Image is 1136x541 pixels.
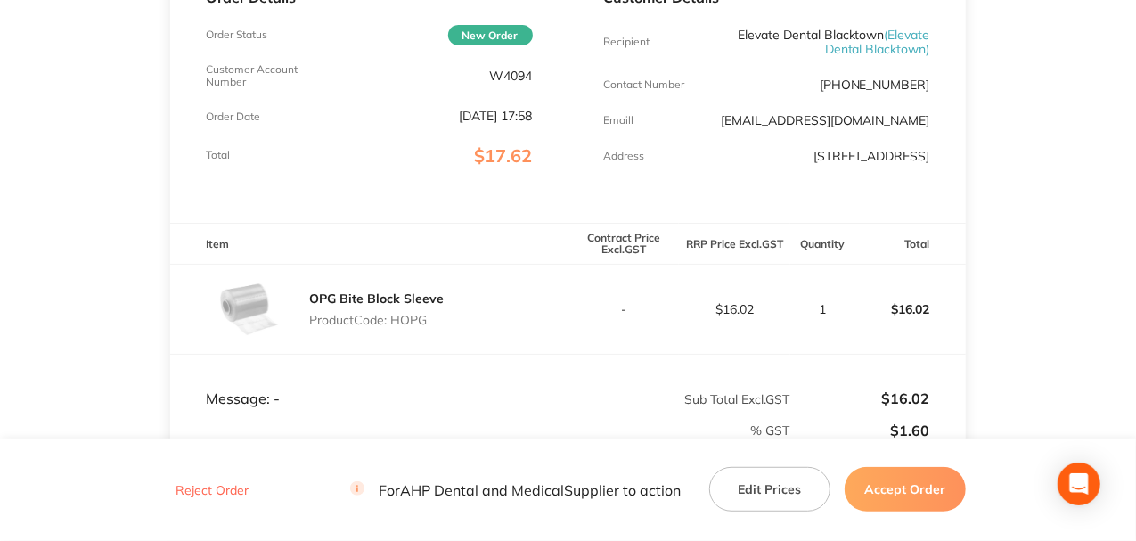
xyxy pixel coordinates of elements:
p: Order Date [206,111,260,123]
p: $16.02 [791,390,929,406]
a: [EMAIL_ADDRESS][DOMAIN_NAME] [721,112,930,128]
p: [PHONE_NUMBER] [820,78,930,92]
p: Elevate Dental Blacktown [713,28,930,56]
span: ( Elevate Dental Blacktown ) [825,27,930,57]
p: $16.02 [855,288,965,331]
th: Item [170,223,568,265]
th: Quantity [790,223,854,265]
p: [STREET_ADDRESS] [813,149,930,163]
p: Product Code: HOPG [309,313,444,327]
img: Ynh0Z2E0aQ [206,265,295,354]
p: Order Status [206,29,267,41]
p: Total [206,149,230,161]
th: RRP Price Excl. GST [679,223,790,265]
button: Accept Order [845,467,966,512]
span: $17.62 [475,144,533,167]
p: Recipient [604,36,650,48]
th: Total [854,223,966,265]
p: 1 [791,302,853,316]
p: $16.02 [680,302,789,316]
p: For AHP Dental and Medical Supplier to action [350,481,681,498]
div: Open Intercom Messenger [1058,463,1100,505]
a: OPG Bite Block Sleeve [309,291,444,307]
button: Reject Order [170,482,254,498]
p: Address [604,150,645,162]
td: Message: - [170,355,568,408]
p: Customer Account Number [206,63,315,88]
p: Contact Number [604,78,685,91]
p: W4094 [490,69,533,83]
span: New Order [448,25,533,45]
p: - [569,302,679,316]
p: Emaill [604,114,634,127]
p: $1.60 [791,422,929,439]
button: Edit Prices [709,467,830,512]
p: Sub Total Excl. GST [569,392,790,406]
p: [DATE] 17:58 [460,109,533,123]
th: Contract Price Excl. GST [568,223,680,265]
p: % GST [171,423,789,438]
